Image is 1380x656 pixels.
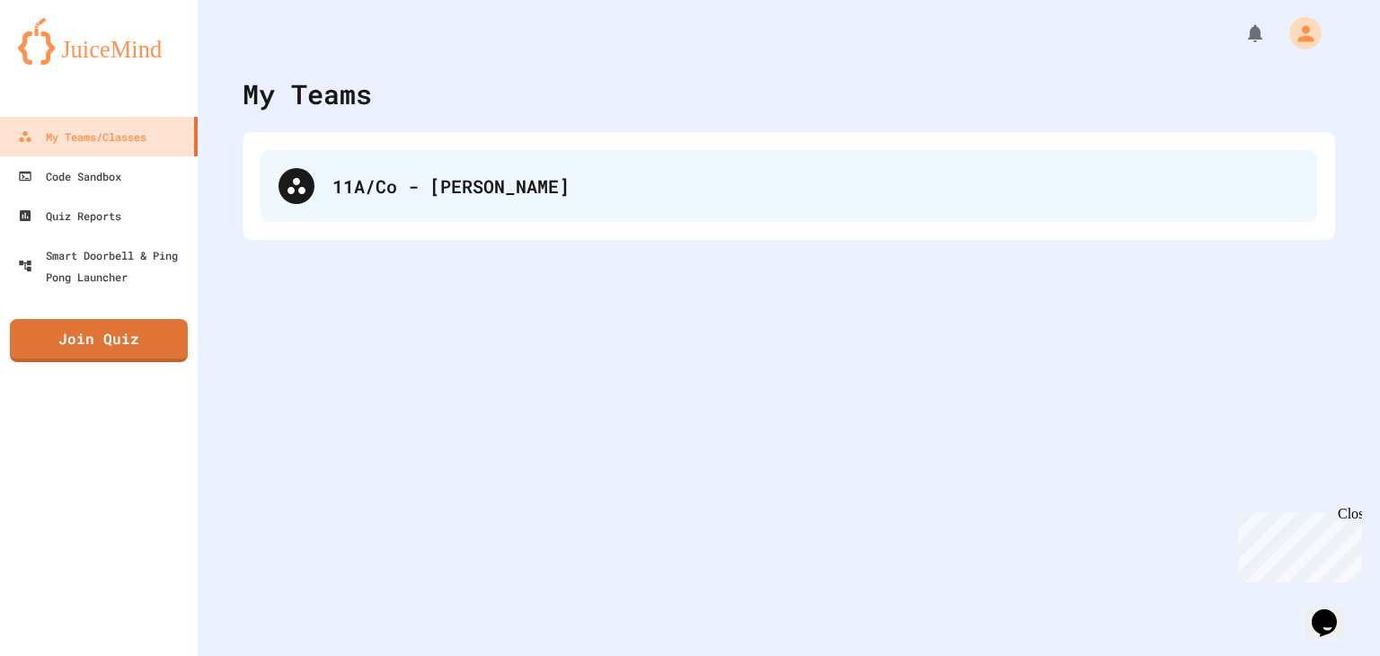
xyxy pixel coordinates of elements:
div: My Teams [243,74,372,114]
div: Quiz Reports [18,205,121,226]
div: Code Sandbox [18,165,121,187]
div: Smart Doorbell & Ping Pong Launcher [18,244,190,288]
div: My Teams/Classes [18,126,146,147]
iframe: chat widget [1305,584,1362,638]
div: Chat with us now!Close [7,7,124,114]
img: logo-orange.svg [18,18,180,65]
div: 11A/Co - [PERSON_NAME] [332,173,1299,199]
div: My Account [1270,13,1326,54]
iframe: chat widget [1231,506,1362,582]
div: My Notifications [1211,18,1270,49]
div: 11A/Co - [PERSON_NAME] [261,150,1317,222]
a: Join Quiz [10,319,188,362]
